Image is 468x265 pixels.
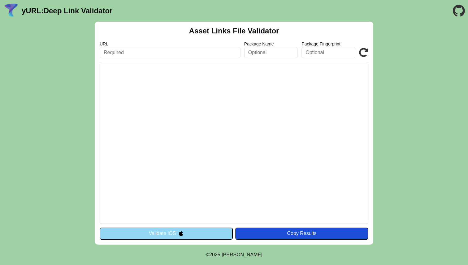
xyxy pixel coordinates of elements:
[209,252,220,257] span: 2025
[100,41,240,46] label: URL
[238,231,365,236] div: Copy Results
[100,228,233,239] button: Validate iOS
[206,245,262,265] footer: ©
[189,27,279,35] h2: Asset Links File Validator
[244,41,298,46] label: Package Name
[244,47,298,58] input: Optional
[301,47,355,58] input: Optional
[22,6,112,15] a: yURL:Deep Link Validator
[178,231,184,236] img: appleIcon.svg
[100,47,240,58] input: Required
[301,41,355,46] label: Package Fingerprint
[3,3,19,19] img: yURL Logo
[235,228,368,239] button: Copy Results
[222,252,262,257] a: Michael Ibragimchayev's Personal Site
